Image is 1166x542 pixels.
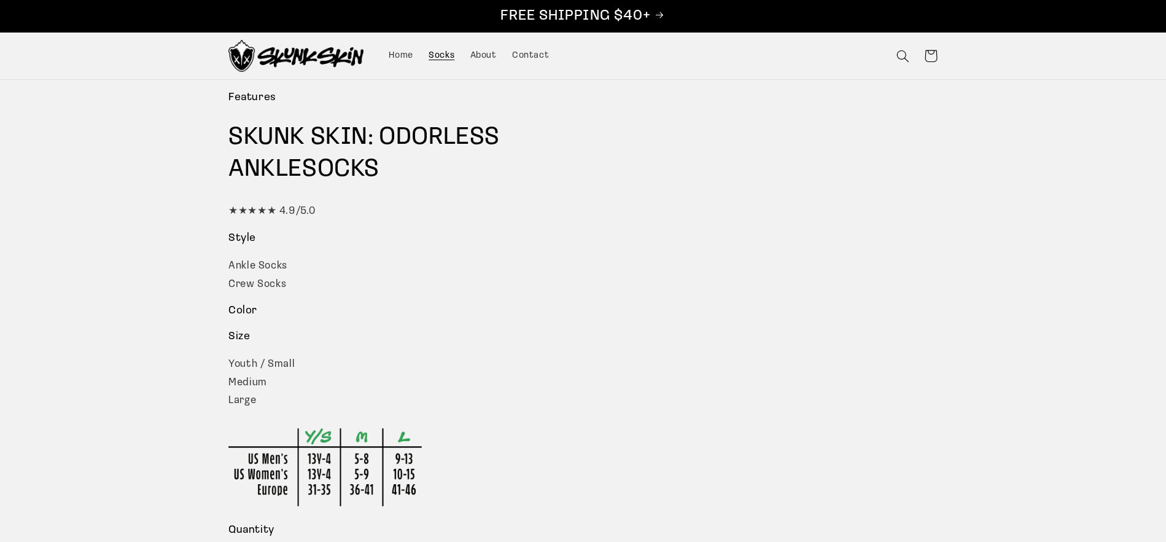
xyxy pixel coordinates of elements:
h3: Style [228,232,938,246]
div: Medium [228,374,938,392]
p: FREE SHIPPING $40+ [13,7,1153,26]
span: Socks [429,50,454,62]
span: Home [389,50,413,62]
h3: Quantity [228,524,938,538]
img: Skunk Skin Anti-Odor Socks. [228,40,363,72]
div: Ankle Socks [228,257,938,275]
span: Contact [512,50,549,62]
span: About [470,50,497,62]
summary: Search [888,42,917,70]
a: Home [381,42,421,69]
h3: Color [228,304,938,318]
div: Large [228,391,938,410]
h3: Size [228,330,938,344]
h3: Features [228,91,938,105]
a: Socks [421,42,462,69]
div: Crew Socks [228,275,938,294]
div: Youth / Small [228,355,938,374]
h1: SKUNK SKIN: ODORLESS SOCKS [228,122,938,186]
a: About [462,42,504,69]
span: ANKLE [228,157,302,182]
img: Sizing Chart [228,428,422,506]
a: Contact [504,42,557,69]
div: ★★★★★ 4.9/5.0 [228,202,938,221]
